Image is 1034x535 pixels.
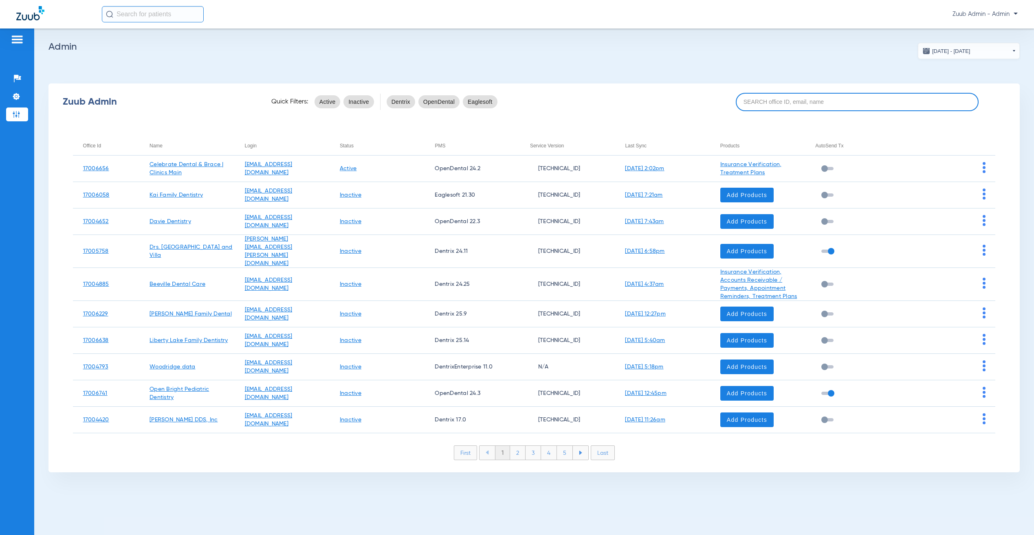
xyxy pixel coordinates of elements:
[486,450,489,455] img: arrow-left-blue.svg
[720,244,774,259] button: Add Products
[468,98,493,106] span: Eaglesoft
[625,219,664,224] a: [DATE] 7:43am
[150,311,232,317] a: [PERSON_NAME] Family Dental
[83,281,109,287] a: 17004885
[387,94,497,110] mat-chip-listbox: pms-filters
[495,446,510,460] li: 1
[520,182,615,208] td: [TECHNICAL_ID]
[983,215,986,226] img: group-dot-blue.svg
[425,301,519,327] td: Dentrix 25.9
[340,281,361,287] a: Inactive
[720,412,774,427] button: Add Products
[625,192,662,198] a: [DATE] 7:21am
[425,354,519,380] td: DentrixEnterprise 11.0
[526,446,541,460] li: 3
[983,162,986,173] img: group-dot-blue.svg
[454,445,477,460] li: First
[815,141,843,150] div: AutoSend Tx
[983,245,986,256] img: group-dot-blue.svg
[340,192,361,198] a: Inactive
[340,141,425,150] div: Status
[150,281,205,287] a: Beeville Dental Care
[720,141,805,150] div: Products
[625,390,667,396] a: [DATE] 12:45pm
[245,360,293,374] a: [EMAIL_ADDRESS][DOMAIN_NAME]
[425,380,519,407] td: OpenDental 24.3
[245,413,293,427] a: [EMAIL_ADDRESS][DOMAIN_NAME]
[425,182,519,208] td: Eaglesoft 21.30
[340,141,354,150] div: Status
[340,311,361,317] a: Inactive
[625,281,664,287] a: [DATE] 4:37am
[150,417,218,423] a: [PERSON_NAME] DDS, Inc
[48,43,1020,51] h2: Admin
[245,333,293,347] a: [EMAIL_ADDRESS][DOMAIN_NAME]
[425,268,519,301] td: Dentrix 24.25
[16,6,44,20] img: Zuub Logo
[993,496,1034,535] iframe: Chat Widget
[720,307,774,321] button: Add Products
[319,98,336,106] span: Active
[340,338,361,343] a: Inactive
[727,310,767,318] span: Add Products
[983,360,986,371] img: group-dot-blue.svg
[520,327,615,354] td: [TECHNICAL_ID]
[727,389,767,397] span: Add Products
[245,141,330,150] div: Login
[815,141,900,150] div: AutoSend Tx
[425,208,519,235] td: OpenDental 22.3
[983,189,986,200] img: group-dot-blue.svg
[625,141,647,150] div: Last Sync
[983,334,986,345] img: group-dot-blue.svg
[983,307,986,318] img: group-dot-blue.svg
[720,162,782,175] a: Insurance Verification, Treatment Plans
[150,192,203,198] a: Kai Family Dentistry
[625,141,710,150] div: Last Sync
[922,47,931,55] img: date.svg
[727,247,767,255] span: Add Products
[245,162,293,175] a: [EMAIL_ADDRESS][DOMAIN_NAME]
[83,141,139,150] div: Office Id
[557,446,573,460] li: 5
[245,215,293,228] a: [EMAIL_ADDRESS][DOMAIN_NAME]
[983,387,986,398] img: group-dot-blue.svg
[83,166,109,171] a: 17006656
[625,166,664,171] a: [DATE] 2:02pm
[83,338,109,343] a: 17006638
[727,191,767,199] span: Add Products
[245,307,293,321] a: [EMAIL_ADDRESS][DOMAIN_NAME]
[315,94,374,110] mat-chip-listbox: status-filters
[425,407,519,433] td: Dentrix 17.0
[983,413,986,424] img: group-dot-blue.svg
[435,141,519,150] div: PMS
[720,214,774,229] button: Add Products
[727,416,767,424] span: Add Products
[271,98,308,106] span: Quick Filters:
[150,386,209,400] a: Open Bright Pediatric Dentistry
[83,364,108,370] a: 17004793
[423,98,455,106] span: OpenDental
[425,235,519,268] td: Dentrix 24.11
[245,386,293,400] a: [EMAIL_ADDRESS][DOMAIN_NAME]
[591,445,615,460] li: Last
[340,390,361,396] a: Inactive
[340,364,361,370] a: Inactive
[83,192,110,198] a: 17006058
[520,156,615,182] td: [TECHNICAL_ID]
[720,141,739,150] div: Products
[11,35,24,44] img: hamburger-icon
[348,98,369,106] span: Inactive
[720,386,774,401] button: Add Products
[727,217,767,226] span: Add Products
[83,219,109,224] a: 17004652
[245,141,257,150] div: Login
[625,417,665,423] a: [DATE] 11:26am
[520,208,615,235] td: [TECHNICAL_ID]
[150,162,224,175] a: Celebrate Dental & Brace | Clinics Main
[727,363,767,371] span: Add Products
[736,93,979,111] input: SEARCH office ID, email, name
[520,235,615,268] td: [TECHNICAL_ID]
[83,311,108,317] a: 17006229
[150,141,163,150] div: Name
